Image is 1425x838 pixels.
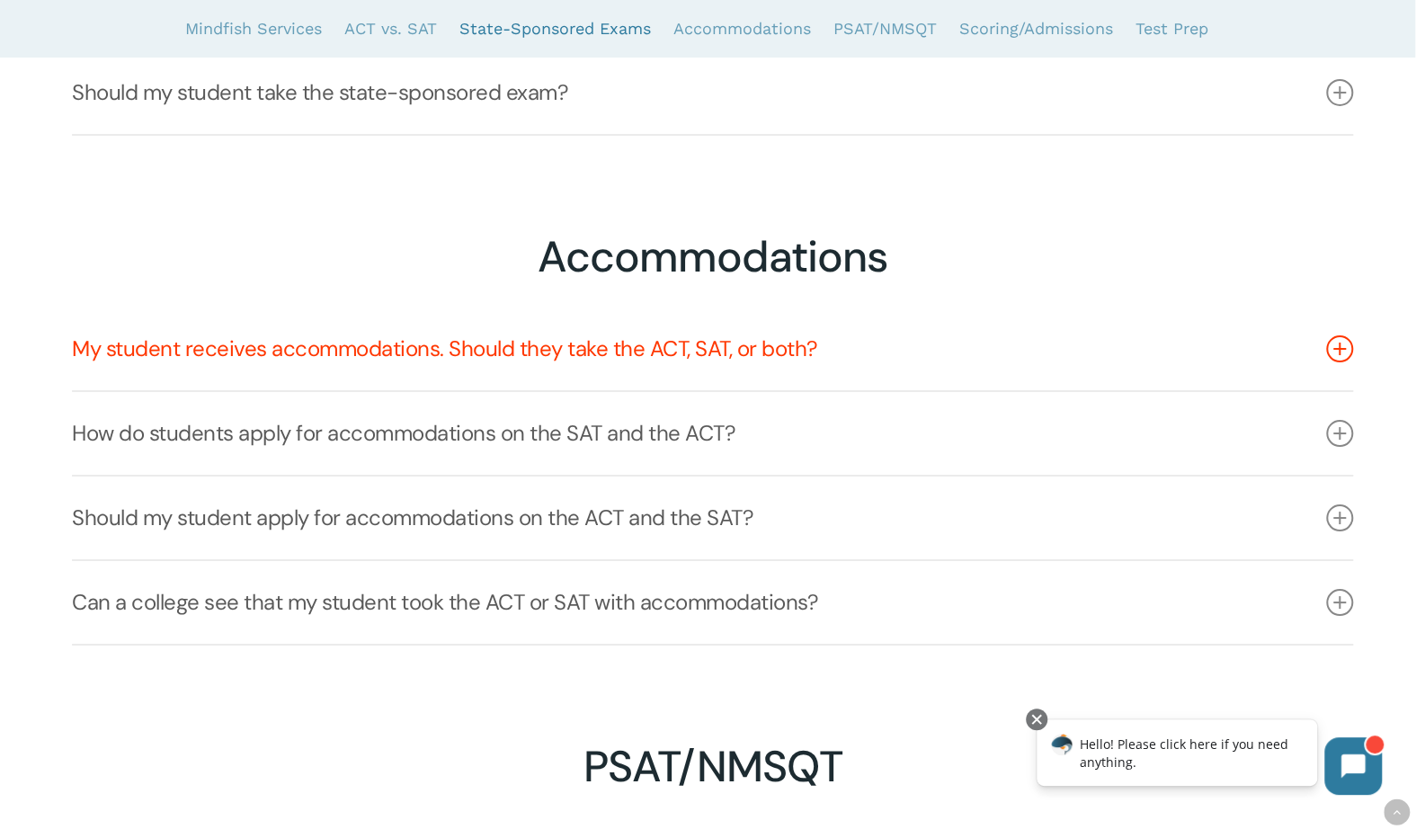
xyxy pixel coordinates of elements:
a: How do students apply for accommodations on the SAT and the ACT? [72,392,1352,475]
h2: Accommodations [72,231,1352,283]
a: My student receives accommodations. Should they take the ACT, SAT, or both? [72,308,1352,390]
h2: PSAT/NMSQT [72,741,1352,793]
a: Should my student apply for accommodations on the ACT and the SAT? [72,477,1352,559]
a: Should my student take the state-sponsored exam? [72,51,1352,134]
a: Can a college see that my student took the ACT or SAT with accommodations? [72,561,1352,644]
iframe: Chatbot [1018,705,1400,813]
